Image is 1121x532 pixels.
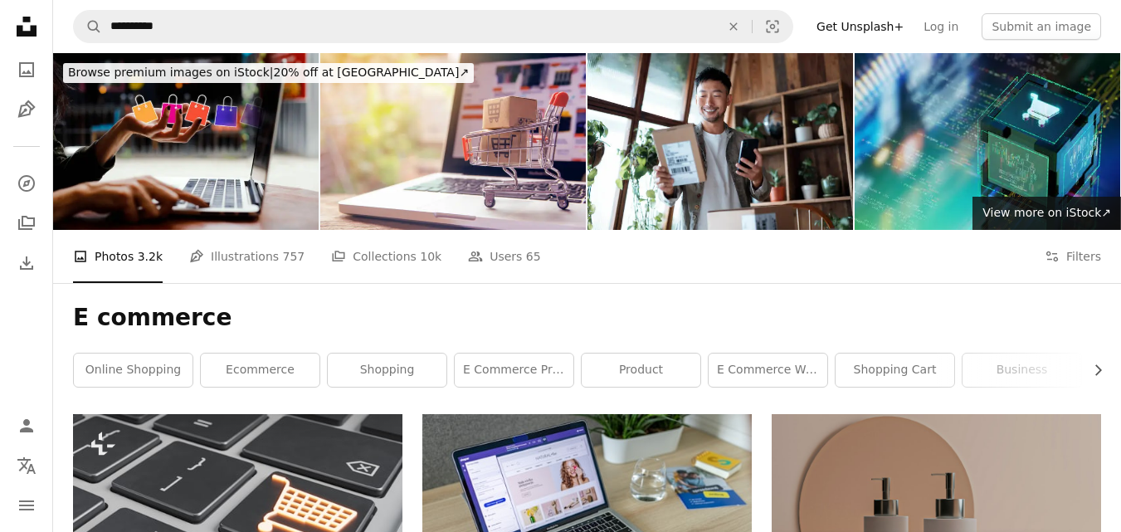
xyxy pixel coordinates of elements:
a: Explore [10,167,43,200]
a: Collections [10,207,43,240]
a: e commerce product [455,354,573,387]
img: Internet shopping with laptop [53,53,319,230]
a: shopping [328,354,446,387]
button: Clear [715,11,752,42]
span: 20% off at [GEOGRAPHIC_DATA] ↗ [68,66,469,79]
button: Search Unsplash [74,11,102,42]
a: Collections 10k [331,230,441,283]
button: Filters [1045,230,1101,283]
a: Illustrations [10,93,43,126]
a: Get Unsplash+ [807,13,914,40]
a: View more on iStock↗ [972,197,1121,230]
button: Submit an image [982,13,1101,40]
a: Log in [914,13,968,40]
a: Log in / Sign up [10,409,43,442]
a: ecommerce [201,354,319,387]
a: Users 65 [468,230,541,283]
a: Photos [10,53,43,86]
h1: E commerce [73,303,1101,333]
a: Browse premium images on iStock|20% off at [GEOGRAPHIC_DATA]↗ [53,53,484,93]
a: business [963,354,1081,387]
span: View more on iStock ↗ [982,206,1111,219]
span: 757 [283,247,305,266]
button: scroll list to the right [1083,354,1101,387]
a: product [582,354,700,387]
form: Find visuals sitewide [73,10,793,43]
a: close up of a luminous shopping cart symbol on the enter key of a laptop. e-commerce concept, onl... [73,495,402,510]
button: Visual search [753,11,792,42]
a: online shopping [74,354,193,387]
span: Browse premium images on iStock | [68,66,273,79]
img: Shopping online concept - Parcel or Paper cartons with a shopping cart logo in a trolley on a lap... [320,53,586,230]
a: shopping cart [836,354,954,387]
a: Home — Unsplash [10,10,43,46]
img: Online shopping futuristic background. Glowing shopping cart icon on cube. CGI 3D render [855,53,1120,230]
button: Language [10,449,43,482]
img: Smiling young Asian man checking electronic banking on his smartphone as he received delivered pa... [587,53,853,230]
span: 65 [526,247,541,266]
a: e commerce website [709,354,827,387]
span: 10k [420,247,441,266]
a: a person typing on a laptop on a table [422,516,752,531]
a: Download History [10,246,43,280]
a: Illustrations 757 [189,230,305,283]
button: Menu [10,489,43,522]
